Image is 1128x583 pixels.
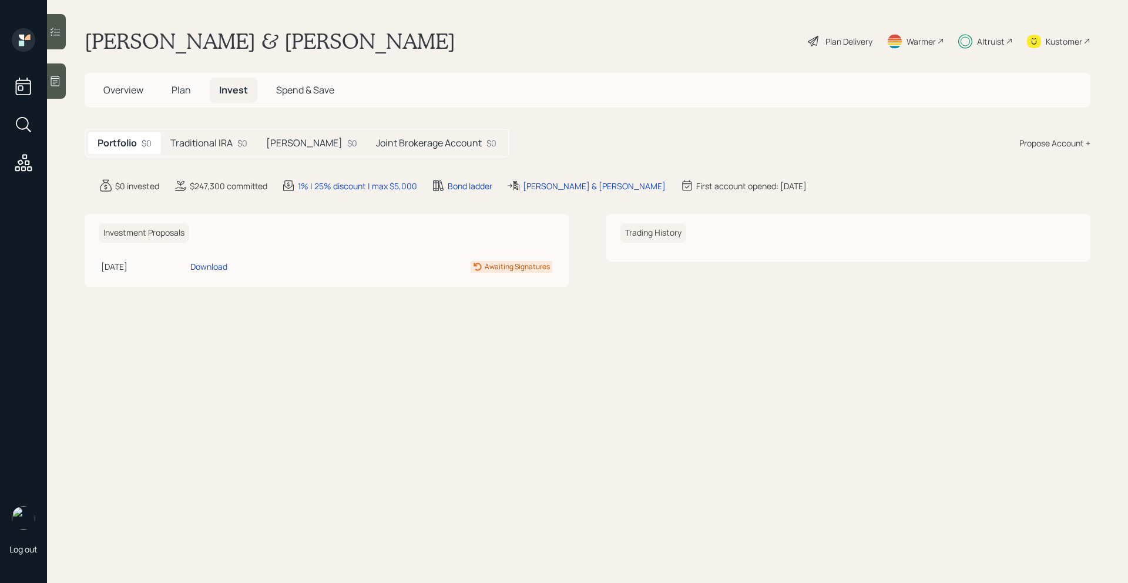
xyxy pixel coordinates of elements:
[1046,35,1082,48] div: Kustomer
[12,506,35,530] img: michael-russo-headshot.png
[1019,137,1090,149] div: Propose Account +
[237,137,247,149] div: $0
[172,83,191,96] span: Plan
[376,138,482,149] h5: Joint Brokerage Account
[298,180,417,192] div: 1% | 25% discount | max $5,000
[170,138,233,149] h5: Traditional IRA
[190,180,267,192] div: $247,300 committed
[347,137,357,149] div: $0
[620,223,686,243] h6: Trading History
[98,138,137,149] h5: Portfolio
[101,260,186,273] div: [DATE]
[103,83,143,96] span: Overview
[190,260,227,273] div: Download
[486,137,496,149] div: $0
[142,137,152,149] div: $0
[523,180,666,192] div: [PERSON_NAME] & [PERSON_NAME]
[266,138,343,149] h5: [PERSON_NAME]
[99,223,189,243] h6: Investment Proposals
[825,35,872,48] div: Plan Delivery
[85,28,455,54] h1: [PERSON_NAME] & [PERSON_NAME]
[448,180,492,192] div: Bond ladder
[485,262,550,272] div: Awaiting Signatures
[115,180,159,192] div: $0 invested
[907,35,936,48] div: Warmer
[219,83,248,96] span: Invest
[977,35,1005,48] div: Altruist
[9,544,38,555] div: Log out
[696,180,807,192] div: First account opened: [DATE]
[276,83,334,96] span: Spend & Save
